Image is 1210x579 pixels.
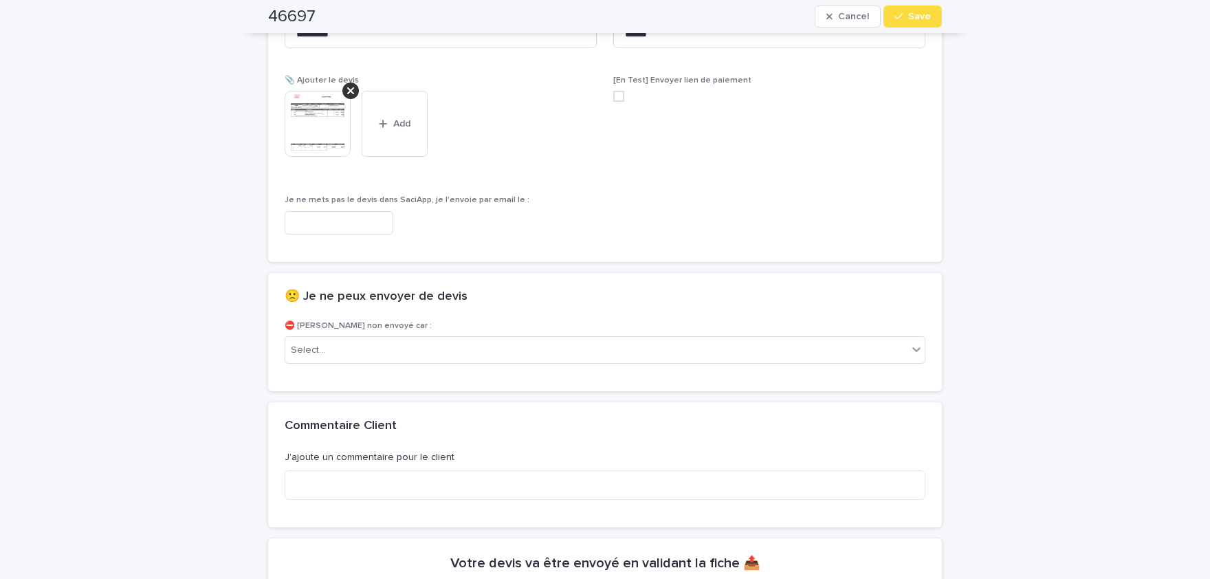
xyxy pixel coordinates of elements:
span: Je ne mets pas le devis dans SaciApp, je l'envoie par email le : [285,196,529,204]
span: 📎 Ajouter le devis [285,76,359,85]
span: [En Test] Envoyer lien de paiement [613,76,751,85]
h2: 46697 [268,7,316,27]
span: Add [393,119,410,129]
button: Add [362,91,428,157]
button: Cancel [815,6,881,28]
span: Cancel [838,12,869,21]
span: ⛔ [PERSON_NAME] non envoyé car : [285,322,432,330]
h2: Commentaire Client [285,419,397,434]
h2: Votre devis va être envoyé en validant la fiche 📤 [450,555,760,571]
button: Save [883,6,942,28]
div: Select... [291,343,325,358]
h2: 🙁 Je ne peux envoyer de devis [285,289,467,305]
p: J'ajoute un commentaire pour le client [285,450,925,465]
span: Save [908,12,931,21]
